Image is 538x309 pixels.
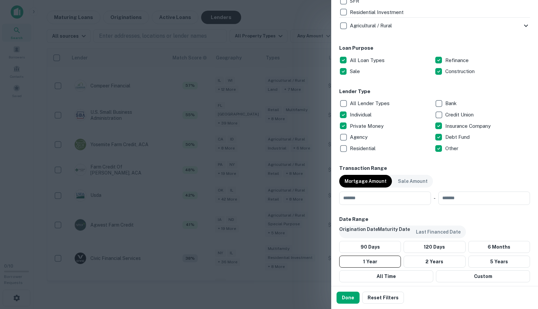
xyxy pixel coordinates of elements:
[339,18,530,34] div: Agricultural / Rural
[468,256,530,268] button: 5 Years
[339,270,433,282] button: All Time
[404,256,465,268] button: 2 Years
[350,8,405,16] p: Residential Investment
[445,99,458,107] p: Bank
[398,178,428,185] p: Sale Amount
[339,226,378,233] p: Origination Date
[339,216,530,223] h6: Date Range
[350,67,361,75] p: Sale
[345,178,387,185] p: Mortgage Amount
[445,111,475,119] p: Credit Union
[434,192,436,205] div: -
[445,122,492,130] p: Insurance Company
[339,256,401,268] button: 1 Year
[350,22,393,30] p: Agricultural / Rural
[350,56,386,64] p: All Loan Types
[445,144,460,152] p: Other
[350,99,391,107] p: All Lender Types
[445,133,471,141] p: Debt Fund
[445,56,470,64] p: Refinance
[339,165,530,172] h6: Transaction Range
[436,270,530,282] button: Custom
[350,144,377,152] p: Residential
[339,44,530,52] h6: Loan Purpose
[350,133,369,141] p: Agency
[350,111,373,119] p: Individual
[337,292,360,304] button: Done
[362,292,404,304] button: Reset Filters
[468,241,530,253] button: 6 Months
[378,226,410,233] p: Maturity Date
[350,122,385,130] p: Private Money
[404,241,465,253] button: 120 Days
[416,228,461,236] p: Last Financed Date
[505,256,538,288] iframe: Chat Widget
[445,67,476,75] p: Construction
[339,241,401,253] button: 90 Days
[339,88,530,95] h6: Lender Type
